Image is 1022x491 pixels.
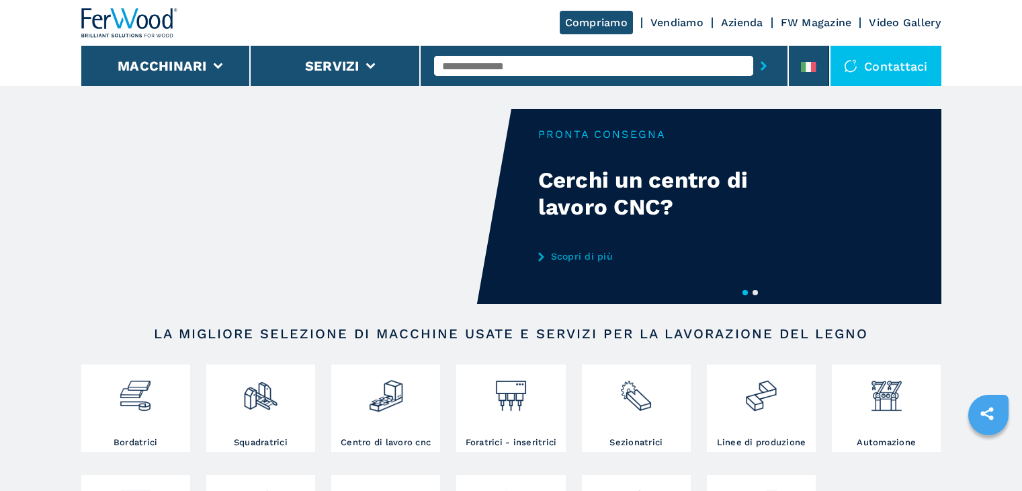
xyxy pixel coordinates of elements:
[341,437,431,449] h3: Centro di lavoro cnc
[707,365,816,452] a: Linee di produzione
[493,368,529,414] img: foratrici_inseritrici_2.png
[618,368,654,414] img: sezionatrici_2.png
[844,59,857,73] img: Contattaci
[243,368,278,414] img: squadratrici_2.png
[650,16,704,29] a: Vendiamo
[466,437,557,449] h3: Foratrici - inseritrici
[118,368,153,414] img: bordatrici_1.png
[81,365,190,452] a: Bordatrici
[965,430,1012,481] iframe: Chat
[753,290,758,295] button: 2
[743,368,779,414] img: linee_di_produzione_2.png
[124,326,898,342] h2: LA MIGLIORE SELEZIONE DI MACCHINE USATE E SERVIZI PER LA LAVORAZIONE DEL LEGNO
[721,16,763,29] a: Azienda
[831,46,941,86] div: Contattaci
[609,437,663,449] h3: Sezionatrici
[781,16,852,29] a: FW Magazine
[753,50,774,81] button: submit-button
[234,437,288,449] h3: Squadratrici
[114,437,158,449] h3: Bordatrici
[538,251,802,262] a: Scopri di più
[368,368,404,414] img: centro_di_lavoro_cnc_2.png
[456,365,565,452] a: Foratrici - inseritrici
[857,437,916,449] h3: Automazione
[869,368,904,414] img: automazione.png
[560,11,633,34] a: Compriamo
[206,365,315,452] a: Squadratrici
[742,290,748,295] button: 1
[118,58,207,74] button: Macchinari
[832,365,941,452] a: Automazione
[970,397,1004,430] a: sharethis
[717,437,806,449] h3: Linee di produzione
[331,365,440,452] a: Centro di lavoro cnc
[582,365,691,452] a: Sezionatrici
[81,8,178,38] img: Ferwood
[305,58,359,74] button: Servizi
[81,109,511,304] video: Your browser does not support the video tag.
[869,16,941,29] a: Video Gallery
